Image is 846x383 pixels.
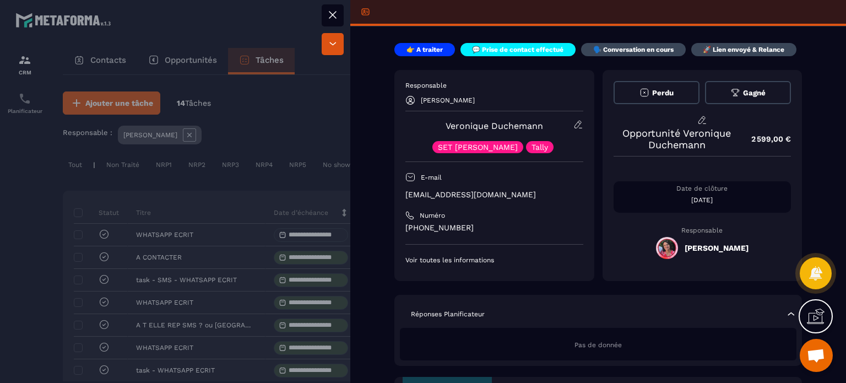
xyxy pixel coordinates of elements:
[411,310,485,319] p: Réponses Planificateur
[593,45,674,54] p: 🗣️ Conversation en cours
[420,211,445,220] p: Numéro
[406,45,443,54] p: 👉 A traiter
[614,81,699,104] button: Perdu
[740,128,791,150] p: 2 599,00 €
[614,226,791,234] p: Responsable
[614,127,741,150] p: Opportunité Veronique Duchemann
[705,81,791,104] button: Gagné
[405,256,583,265] p: Voir toutes les informations
[446,121,543,131] a: Veronique Duchemann
[614,196,791,204] p: [DATE]
[405,190,583,200] p: [EMAIL_ADDRESS][DOMAIN_NAME]
[421,96,475,104] p: [PERSON_NAME]
[685,244,749,252] h5: [PERSON_NAME]
[574,341,622,349] span: Pas de donnée
[532,143,548,151] p: Tally
[614,184,791,193] p: Date de clôture
[421,173,442,182] p: E-mail
[472,45,563,54] p: 💬 Prise de contact effectué
[743,89,766,97] span: Gagné
[405,223,583,233] p: [PHONE_NUMBER]
[652,89,674,97] span: Perdu
[800,339,833,372] div: Ouvrir le chat
[405,81,583,90] p: Responsable
[438,143,518,151] p: SET [PERSON_NAME]
[703,45,784,54] p: 🚀 Lien envoyé & Relance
